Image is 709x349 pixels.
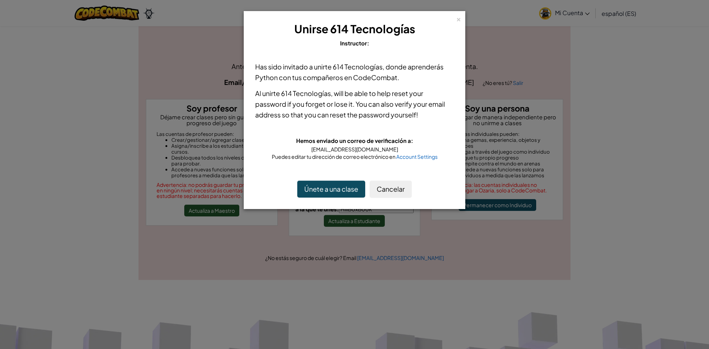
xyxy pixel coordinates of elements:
[255,62,333,71] span: Has sido invitado a unirte
[297,181,365,198] button: Únete a una clase
[255,73,278,82] span: Python
[255,89,445,119] span: will be able to help reset your password if you forget or lose it. You can also verify your email...
[255,89,281,97] span: Al unirte
[294,22,328,36] span: Unirse
[278,73,399,82] span: con tus compañeros en CodeCombat.
[272,153,396,160] span: Puedes editar tu dirección de correo electrónico en
[331,89,334,97] span: ,
[296,137,413,144] span: Hemos enviado un correo de verificación a:
[333,62,383,71] span: 614 Tecnologías
[255,146,454,153] div: [EMAIL_ADDRESS][DOMAIN_NAME]
[281,89,331,97] span: 614 Tecnologías
[396,153,438,160] a: Account Settings
[456,14,461,22] div: ×
[330,22,415,36] span: 614 Tecnologías
[370,181,412,198] button: Cancelar
[383,62,443,71] span: , donde aprenderás
[340,40,369,47] span: Instructor:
